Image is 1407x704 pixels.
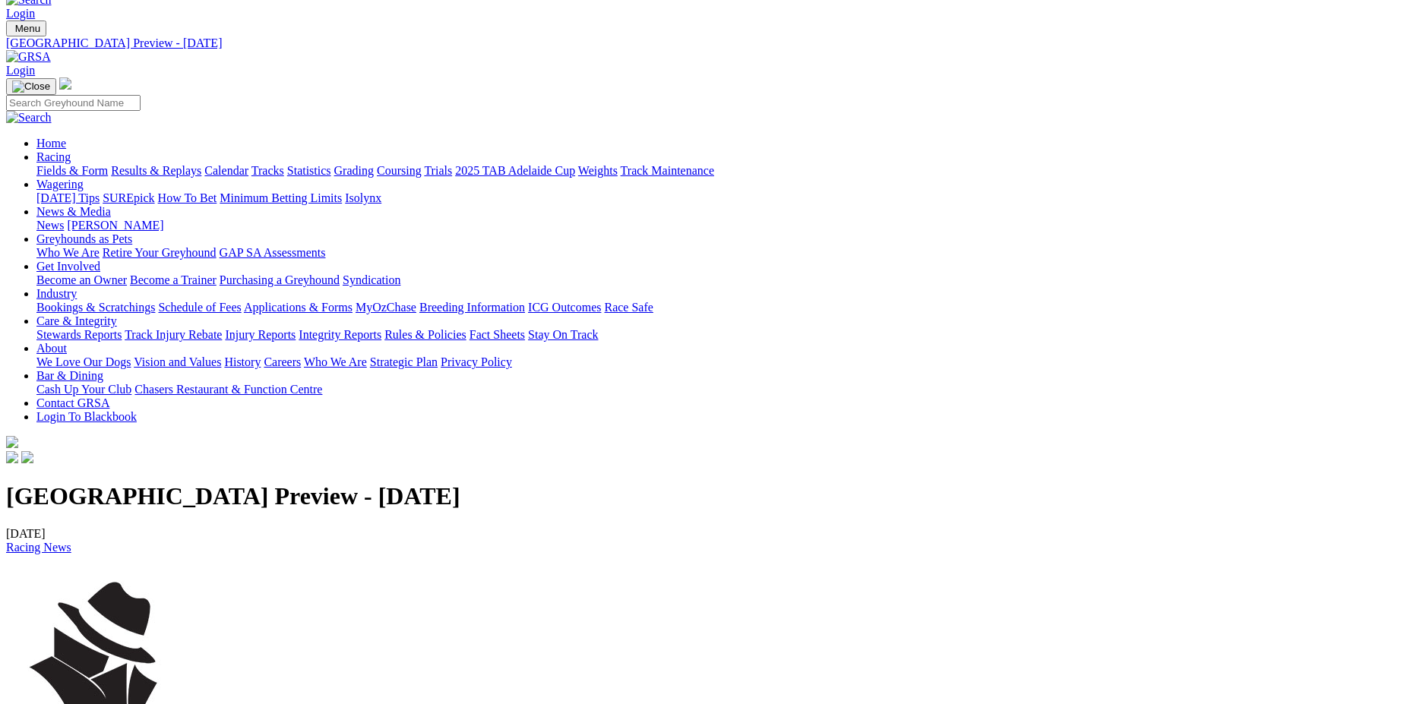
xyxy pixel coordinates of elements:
[6,541,71,554] a: Racing News
[36,260,100,273] a: Get Involved
[125,328,222,341] a: Track Injury Rebate
[220,246,326,259] a: GAP SA Assessments
[36,328,122,341] a: Stewards Reports
[224,355,261,368] a: History
[36,246,100,259] a: Who We Are
[59,77,71,90] img: logo-grsa-white.png
[103,246,217,259] a: Retire Your Greyhound
[21,451,33,463] img: twitter.svg
[424,164,452,177] a: Trials
[528,328,598,341] a: Stay On Track
[6,7,35,20] a: Login
[36,137,66,150] a: Home
[334,164,374,177] a: Grading
[264,355,301,368] a: Careers
[36,314,117,327] a: Care & Integrity
[220,191,342,204] a: Minimum Betting Limits
[36,150,71,163] a: Racing
[12,81,50,93] img: Close
[36,232,132,245] a: Greyhounds as Pets
[251,164,284,177] a: Tracks
[621,164,714,177] a: Track Maintenance
[36,301,155,314] a: Bookings & Scratchings
[6,436,18,448] img: logo-grsa-white.png
[36,246,1401,260] div: Greyhounds as Pets
[36,205,111,218] a: News & Media
[6,95,141,111] input: Search
[36,355,131,368] a: We Love Our Dogs
[470,328,525,341] a: Fact Sheets
[134,383,322,396] a: Chasers Restaurant & Function Centre
[36,273,127,286] a: Become an Owner
[36,383,131,396] a: Cash Up Your Club
[15,23,40,34] span: Menu
[158,191,217,204] a: How To Bet
[36,178,84,191] a: Wagering
[244,301,353,314] a: Applications & Forms
[36,191,1401,205] div: Wagering
[36,328,1401,342] div: Care & Integrity
[36,369,103,382] a: Bar & Dining
[6,527,71,554] span: [DATE]
[36,342,67,355] a: About
[578,164,618,177] a: Weights
[103,191,154,204] a: SUREpick
[225,328,296,341] a: Injury Reports
[455,164,575,177] a: 2025 TAB Adelaide Cup
[36,219,1401,232] div: News & Media
[6,451,18,463] img: facebook.svg
[604,301,653,314] a: Race Safe
[158,301,241,314] a: Schedule of Fees
[6,111,52,125] img: Search
[36,273,1401,287] div: Get Involved
[36,219,64,232] a: News
[67,219,163,232] a: [PERSON_NAME]
[299,328,381,341] a: Integrity Reports
[36,301,1401,314] div: Industry
[441,355,512,368] a: Privacy Policy
[6,64,35,77] a: Login
[384,328,466,341] a: Rules & Policies
[356,301,416,314] a: MyOzChase
[377,164,422,177] a: Coursing
[36,383,1401,396] div: Bar & Dining
[6,36,1401,50] a: [GEOGRAPHIC_DATA] Preview - [DATE]
[36,164,1401,178] div: Racing
[36,191,100,204] a: [DATE] Tips
[111,164,201,177] a: Results & Replays
[6,21,46,36] button: Toggle navigation
[6,50,51,64] img: GRSA
[220,273,340,286] a: Purchasing a Greyhound
[6,78,56,95] button: Toggle navigation
[36,410,137,423] a: Login To Blackbook
[287,164,331,177] a: Statistics
[36,396,109,409] a: Contact GRSA
[36,355,1401,369] div: About
[343,273,400,286] a: Syndication
[36,164,108,177] a: Fields & Form
[370,355,438,368] a: Strategic Plan
[130,273,217,286] a: Become a Trainer
[528,301,601,314] a: ICG Outcomes
[204,164,248,177] a: Calendar
[419,301,525,314] a: Breeding Information
[134,355,221,368] a: Vision and Values
[6,482,1401,510] h1: [GEOGRAPHIC_DATA] Preview - [DATE]
[345,191,381,204] a: Isolynx
[36,287,77,300] a: Industry
[304,355,367,368] a: Who We Are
